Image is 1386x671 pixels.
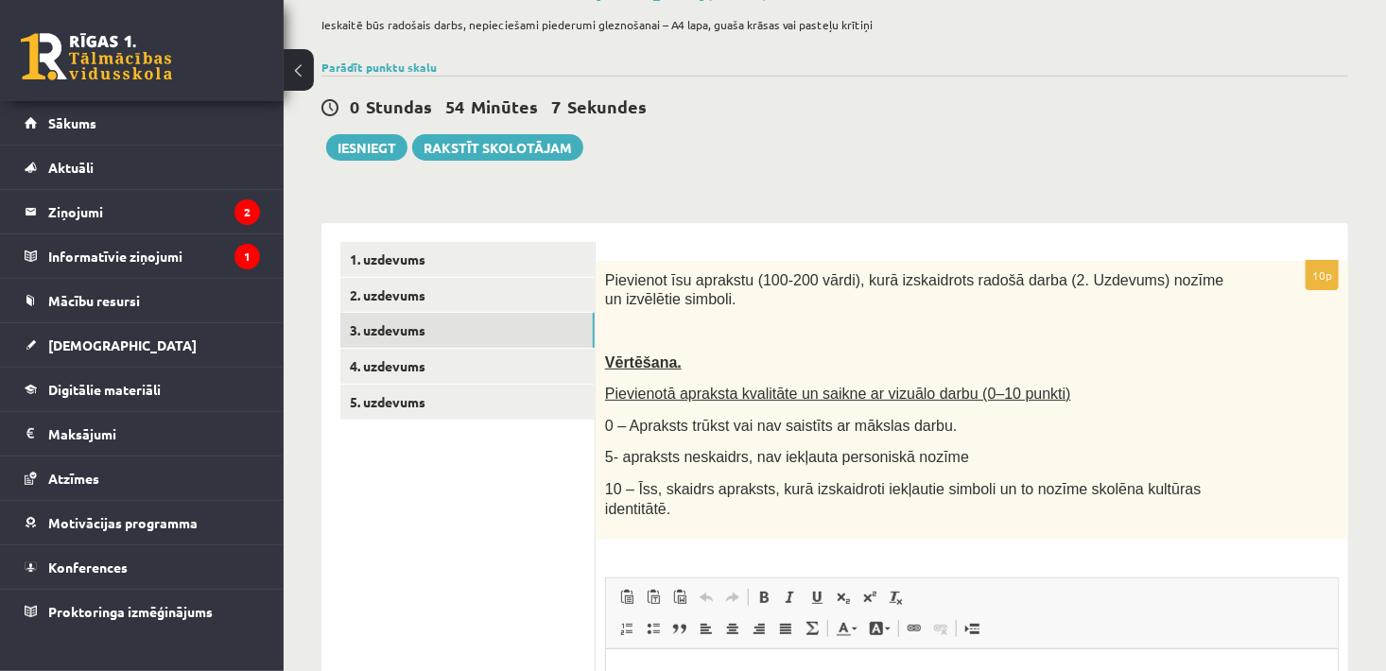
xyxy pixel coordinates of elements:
a: Ievietot/noņemt sarakstu ar aizzīmēm [640,616,667,641]
i: 2 [234,199,260,225]
legend: Ziņojumi [48,190,260,233]
span: Sākums [48,114,96,131]
span: Konferences [48,559,128,576]
a: Proktoringa izmēģinājums [25,590,260,633]
i: 1 [234,244,260,269]
a: Fona krāsa [863,616,896,641]
span: Motivācijas programma [48,514,198,531]
a: Pasvītrojums (vadīšanas taustiņš+U) [804,585,830,610]
a: Bloka citāts [667,616,693,641]
span: Vērtēšana. [605,354,682,370]
a: Slīpraksts (vadīšanas taustiņš+I) [777,585,804,610]
a: Teksta krāsa [830,616,863,641]
a: Ievietot/noņemt numurētu sarakstu [614,616,640,641]
a: Izlīdzināt pa kreisi [693,616,719,641]
p: Ieskaitē būs radošais darbs, nepieciešami piederumi gleznošanai – A4 lapa, guaša krāsas vai paste... [321,16,1339,33]
a: Centrēti [719,616,746,641]
a: Atsaistīt [927,616,954,641]
span: Sekundes [567,95,647,117]
body: Bagātinātā teksta redaktors, wiswyg-editor-user-answer-47433995725900 [19,19,713,137]
span: 54 [445,95,464,117]
span: 7 [551,95,561,117]
span: 10 – Īss, skaidrs apraksts, kurā izskaidroti iekļautie simboli un to nozīme skolēna kultūras iden... [605,481,1202,517]
span: Minūtes [471,95,538,117]
a: Sākums [25,101,260,145]
a: 3. uzdevums [340,313,595,348]
span: Pievienot īsu aprakstu (100-200 vārdi), kurā izskaidrots radošā darba (2. Uzdevums) nozīme un izv... [605,272,1224,308]
a: Atzīmes [25,456,260,500]
a: [DEMOGRAPHIC_DATA] [25,323,260,367]
a: Treknraksts (vadīšanas taustiņš+B) [751,585,777,610]
a: Konferences [25,545,260,589]
span: Atzīmes [48,470,99,487]
span: 0 [350,95,359,117]
a: 2. uzdevums [340,278,595,313]
span: Proktoringa izmēģinājums [48,603,213,620]
a: 5. uzdevums [340,385,595,420]
a: Atcelt (vadīšanas taustiņš+Z) [693,585,719,610]
legend: Informatīvie ziņojumi [48,234,260,278]
a: Motivācijas programma [25,501,260,544]
a: Augšraksts [857,585,883,610]
a: Ievietot no Worda [667,585,693,610]
a: Mācību resursi [25,279,260,322]
a: Saite (vadīšanas taustiņš+K) [901,616,927,641]
span: [DEMOGRAPHIC_DATA] [48,336,197,353]
a: Apakšraksts [830,585,857,610]
a: Digitālie materiāli [25,368,260,411]
span: Aktuāli [48,159,94,176]
a: Aktuāli [25,146,260,189]
a: Noņemt stilus [883,585,910,610]
a: Izlīdzināt malas [772,616,799,641]
a: Rīgas 1. Tālmācības vidusskola [21,33,172,80]
a: Ievietot kā vienkāršu tekstu (vadīšanas taustiņš+pārslēgšanas taustiņš+V) [640,585,667,610]
a: Informatīvie ziņojumi1 [25,234,260,278]
a: Rakstīt skolotājam [412,134,583,161]
a: Math [799,616,825,641]
a: Parādīt punktu skalu [321,60,437,75]
span: 0 – Apraksts trūkst vai nav saistīts ar mākslas darbu. [605,418,958,434]
span: Digitālie materiāli [48,381,161,398]
legend: Maksājumi [48,412,260,456]
a: 1. uzdevums [340,242,595,277]
span: Stundas [366,95,432,117]
a: Ielīmēt (vadīšanas taustiņš+V) [614,585,640,610]
a: Ievietot lapas pārtraukumu drukai [959,616,985,641]
span: 5- apraksts neskaidrs, nav iekļauta personiskā nozīme [605,449,969,465]
span: Mācību resursi [48,292,140,309]
a: Atkārtot (vadīšanas taustiņš+Y) [719,585,746,610]
a: 4. uzdevums [340,349,595,384]
button: Iesniegt [326,134,407,161]
p: 10p [1306,260,1339,290]
a: Ziņojumi2 [25,190,260,233]
a: Izlīdzināt pa labi [746,616,772,641]
span: Pievienotā apraksta kvalitāte un saikne ar vizuālo darbu (0–10 punkti) [605,386,1071,402]
a: Maksājumi [25,412,260,456]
